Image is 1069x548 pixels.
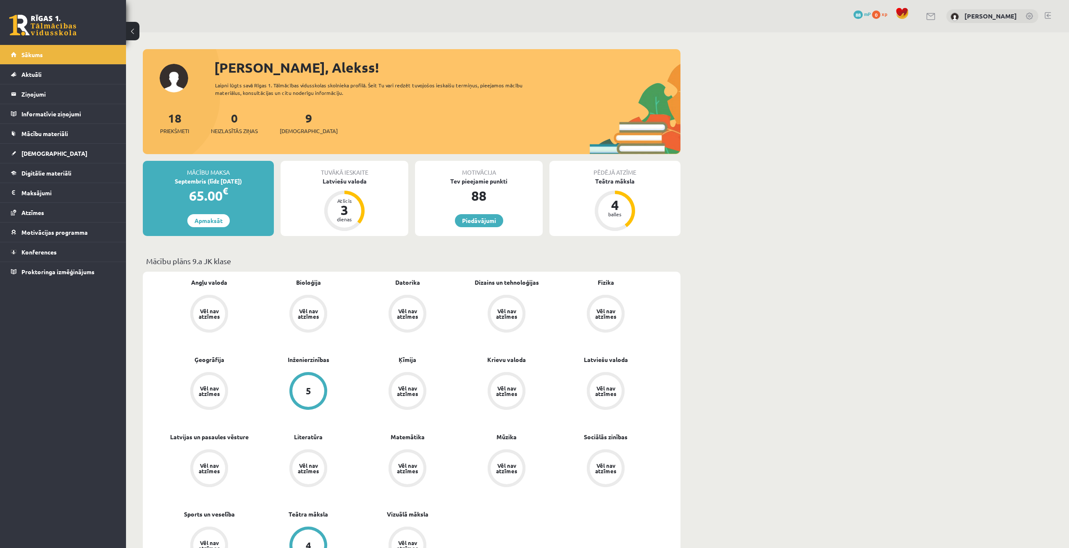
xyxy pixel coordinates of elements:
[21,51,43,58] span: Sākums
[556,372,655,412] a: Vēl nav atzīmes
[332,198,357,203] div: Atlicis
[170,433,249,441] a: Latvijas un pasaules vēsture
[487,355,526,364] a: Krievu valoda
[556,449,655,489] a: Vēl nav atzīmes
[280,110,338,135] a: 9[DEMOGRAPHIC_DATA]
[11,183,116,202] a: Maksājumi
[457,295,556,334] a: Vēl nav atzīmes
[143,161,274,177] div: Mācību maksa
[281,177,408,232] a: Latviešu valoda Atlicis 3 dienas
[584,433,628,441] a: Sociālās zinības
[332,203,357,217] div: 3
[457,372,556,412] a: Vēl nav atzīmes
[415,186,543,206] div: 88
[21,84,116,104] legend: Ziņojumi
[951,13,959,21] img: Alekss Kozlovskis
[415,177,543,186] div: Tev pieejamie punkti
[495,463,518,474] div: Vēl nav atzīmes
[194,355,224,364] a: Ģeogrāfija
[11,144,116,163] a: [DEMOGRAPHIC_DATA]
[160,449,259,489] a: Vēl nav atzīmes
[223,185,228,197] span: €
[602,212,628,217] div: balles
[280,127,338,135] span: [DEMOGRAPHIC_DATA]
[9,15,76,36] a: Rīgas 1. Tālmācības vidusskola
[197,385,221,396] div: Vēl nav atzīmes
[191,278,227,287] a: Angļu valoda
[415,161,543,177] div: Motivācija
[211,110,258,135] a: 0Neizlasītās ziņas
[21,130,68,137] span: Mācību materiāli
[358,295,457,334] a: Vēl nav atzīmes
[854,10,863,19] span: 88
[11,223,116,242] a: Motivācijas programma
[11,203,116,222] a: Atzīmes
[11,163,116,183] a: Digitālie materiāli
[259,295,358,334] a: Vēl nav atzīmes
[160,110,189,135] a: 18Priekšmeti
[297,308,320,319] div: Vēl nav atzīmes
[584,355,628,364] a: Latviešu valoda
[21,268,95,275] span: Proktoringa izmēģinājums
[594,385,617,396] div: Vēl nav atzīmes
[549,177,680,232] a: Teātra māksla 4 balles
[399,355,416,364] a: Ķīmija
[594,463,617,474] div: Vēl nav atzīmes
[288,355,329,364] a: Inženierzinības
[289,510,328,519] a: Teātra māksla
[549,177,680,186] div: Teātra māksla
[259,449,358,489] a: Vēl nav atzīmes
[475,278,539,287] a: Dizains un tehnoloģijas
[160,127,189,135] span: Priekšmeti
[396,385,419,396] div: Vēl nav atzīmes
[602,198,628,212] div: 4
[211,127,258,135] span: Neizlasītās ziņas
[396,308,419,319] div: Vēl nav atzīmes
[11,124,116,143] a: Mācību materiāli
[21,209,44,216] span: Atzīmes
[21,104,116,123] legend: Informatīvie ziņojumi
[964,12,1017,20] a: [PERSON_NAME]
[457,449,556,489] a: Vēl nav atzīmes
[864,10,871,17] span: mP
[21,169,71,177] span: Digitālie materiāli
[215,81,538,97] div: Laipni lūgts savā Rīgas 1. Tālmācības vidusskolas skolnieka profilā. Šeit Tu vari redzēt tuvojošo...
[259,372,358,412] a: 5
[495,308,518,319] div: Vēl nav atzīmes
[391,433,425,441] a: Matemātika
[294,433,323,441] a: Literatūra
[146,255,677,267] p: Mācību plāns 9.a JK klase
[21,149,87,157] span: [DEMOGRAPHIC_DATA]
[882,10,887,17] span: xp
[11,262,116,281] a: Proktoringa izmēģinājums
[11,65,116,84] a: Aktuāli
[143,186,274,206] div: 65.00
[594,308,617,319] div: Vēl nav atzīmes
[332,217,357,222] div: dienas
[556,295,655,334] a: Vēl nav atzīmes
[281,161,408,177] div: Tuvākā ieskaite
[21,71,42,78] span: Aktuāli
[549,161,680,177] div: Pēdējā atzīme
[197,463,221,474] div: Vēl nav atzīmes
[872,10,891,17] a: 0 xp
[11,104,116,123] a: Informatīvie ziņojumi
[395,278,420,287] a: Datorika
[21,228,88,236] span: Motivācijas programma
[143,177,274,186] div: Septembris (līdz [DATE])
[872,10,880,19] span: 0
[297,463,320,474] div: Vēl nav atzīmes
[160,372,259,412] a: Vēl nav atzīmes
[21,248,57,256] span: Konferences
[396,463,419,474] div: Vēl nav atzīmes
[455,214,503,227] a: Piedāvājumi
[387,510,428,519] a: Vizuālā māksla
[21,183,116,202] legend: Maksājumi
[281,177,408,186] div: Latviešu valoda
[854,10,871,17] a: 88 mP
[496,433,517,441] a: Mūzika
[187,214,230,227] a: Apmaksāt
[306,386,311,396] div: 5
[358,449,457,489] a: Vēl nav atzīmes
[495,385,518,396] div: Vēl nav atzīmes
